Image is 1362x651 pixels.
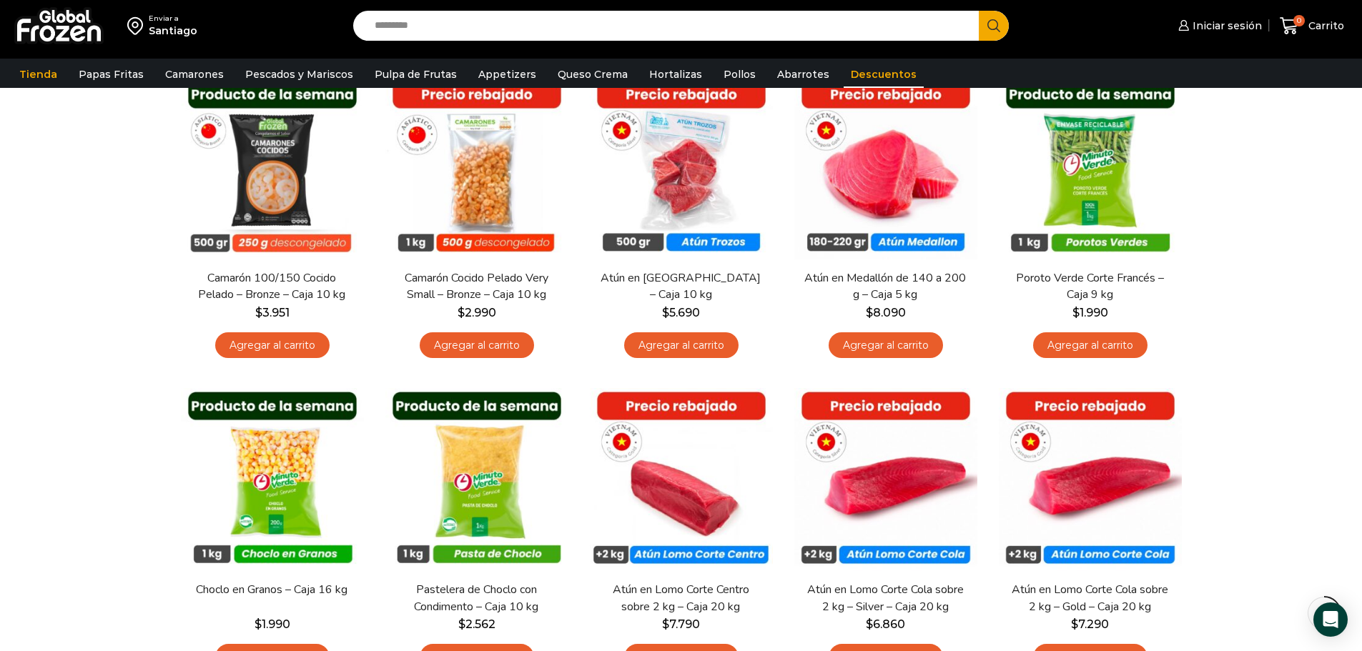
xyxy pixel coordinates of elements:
bdi: 3.951 [255,306,290,319]
button: Search button [979,11,1009,41]
span: $ [662,306,669,319]
a: Camarón Cocido Pelado Very Small – Bronze – Caja 10 kg [394,270,558,303]
a: Pescados y Mariscos [238,61,360,88]
span: $ [458,617,465,631]
bdi: 2.990 [458,306,496,319]
a: Tienda [12,61,64,88]
span: Iniciar sesión [1189,19,1262,33]
span: $ [1071,617,1078,631]
bdi: 1.990 [255,617,290,631]
a: Camarones [158,61,231,88]
bdi: 5.690 [662,306,700,319]
a: Atún en [GEOGRAPHIC_DATA] – Caja 10 kg [598,270,763,303]
a: Agregar al carrito: “Camarón Cocido Pelado Very Small - Bronze - Caja 10 kg” [420,332,534,359]
bdi: 7.790 [662,617,700,631]
a: Camarón 100/150 Cocido Pelado – Bronze – Caja 10 kg [189,270,354,303]
span: $ [866,617,873,631]
a: Agregar al carrito: “Atún en Trozos - Caja 10 kg” [624,332,739,359]
a: Atún en Lomo Corte Cola sobre 2 kg – Gold – Caja 20 kg [1007,582,1172,615]
div: Santiago [149,24,197,38]
span: Carrito [1305,19,1344,33]
span: $ [458,306,465,319]
a: Appetizers [471,61,543,88]
a: Pollos [716,61,763,88]
bdi: 2.562 [458,617,495,631]
a: Atún en Medallón de 140 a 200 g – Caja 5 kg [803,270,967,303]
a: Agregar al carrito: “Atún en Medallón de 140 a 200 g - Caja 5 kg” [829,332,943,359]
span: $ [255,306,262,319]
a: Atún en Lomo Corte Cola sobre 2 kg – Silver – Caja 20 kg [803,582,967,615]
a: Poroto Verde Corte Francés – Caja 9 kg [1007,270,1172,303]
span: $ [255,617,262,631]
a: Pastelera de Choclo con Condimento – Caja 10 kg [394,582,558,615]
a: Hortalizas [642,61,709,88]
a: Iniciar sesión [1175,11,1262,40]
a: Papas Fritas [71,61,151,88]
div: Open Intercom Messenger [1313,602,1348,637]
a: Descuentos [844,61,924,88]
a: Abarrotes [770,61,837,88]
span: $ [1072,306,1080,319]
img: address-field-icon.svg [127,14,149,38]
a: Choclo en Granos – Caja 16 kg [189,582,354,598]
bdi: 1.990 [1072,306,1108,319]
span: $ [662,617,669,631]
bdi: 7.290 [1071,617,1109,631]
a: Agregar al carrito: “Poroto Verde Corte Francés - Caja 9 kg” [1033,332,1148,359]
span: $ [866,306,873,319]
span: 0 [1293,15,1305,26]
a: Pulpa de Frutas [367,61,464,88]
bdi: 6.860 [866,617,905,631]
div: Enviar a [149,14,197,24]
bdi: 8.090 [866,306,906,319]
a: Queso Crema [551,61,635,88]
a: Agregar al carrito: “Camarón 100/150 Cocido Pelado - Bronze - Caja 10 kg” [215,332,330,359]
a: Atún en Lomo Corte Centro sobre 2 kg – Caja 20 kg [598,582,763,615]
a: 0 Carrito [1276,9,1348,43]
